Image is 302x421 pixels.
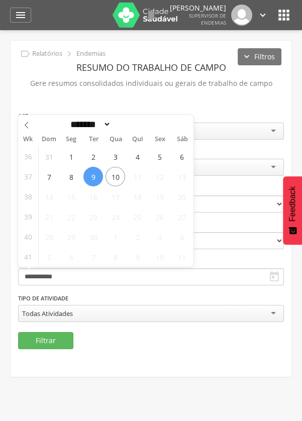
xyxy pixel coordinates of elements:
p: Gere resumos consolidados individuais ou gerais de trabalho de campo [18,76,284,90]
i:  [268,271,280,283]
span: Setembro 11, 2025 [128,167,147,186]
select: Month [67,119,112,130]
a:  [145,5,157,26]
header: Resumo do Trabalho de Campo [18,58,284,76]
span: Setembro 15, 2025 [61,187,81,206]
span: Outubro 2, 2025 [128,227,147,247]
span: Setembro 8, 2025 [61,167,81,186]
span: Setembro 5, 2025 [150,147,169,166]
span: Qua [105,136,127,143]
span: Feedback [288,186,297,222]
span: Setembro 26, 2025 [150,207,169,227]
span: Setembro 24, 2025 [106,207,125,227]
p: Relatórios [32,50,62,58]
span: Setembro 12, 2025 [150,167,169,186]
span: Outubro 4, 2025 [172,227,191,247]
span: Setembro 21, 2025 [39,207,59,227]
span: Setembro 17, 2025 [106,187,125,206]
span: Outubro 10, 2025 [150,247,169,267]
i:  [276,7,292,23]
label: Tipo de Atividade [18,294,68,302]
span: Setembro 3, 2025 [106,147,125,166]
span: 37 [24,167,32,186]
span: Outubro 8, 2025 [106,247,125,267]
span: Setembro 14, 2025 [39,187,59,206]
span: Setembro 18, 2025 [128,187,147,206]
span: Agosto 31, 2025 [39,147,59,166]
span: Supervisor de Endemias [189,12,226,26]
span: Sáb [171,136,193,143]
span: 38 [24,187,32,206]
span: Outubro 1, 2025 [106,227,125,247]
span: Dom [38,136,60,143]
a:  [257,5,268,26]
span: 39 [24,207,32,227]
p: Endemias [76,50,106,58]
span: Setembro 6, 2025 [172,147,191,166]
span: Setembro 25, 2025 [128,207,147,227]
p: [PERSON_NAME] [170,5,226,12]
span: Outubro 5, 2025 [39,247,59,267]
span: Setembro 30, 2025 [83,227,103,247]
span: Setembro 29, 2025 [61,227,81,247]
i:  [64,48,75,59]
span: Qui [127,136,149,143]
span: Ter [82,136,105,143]
button: Feedback - Mostrar pesquisa [283,176,302,245]
i:  [145,9,157,21]
span: Setembro 1, 2025 [61,147,81,166]
button: Filtrar [18,332,73,349]
span: 40 [24,227,32,247]
span: Setembro 10, 2025 [106,167,125,186]
span: Setembro 9, 2025 [83,167,103,186]
span: Setembro 20, 2025 [172,187,191,206]
i:  [20,48,31,59]
span: Setembro 27, 2025 [172,207,191,227]
div: Todas Atividades [22,309,73,318]
span: Setembro 23, 2025 [83,207,103,227]
a:  [10,8,31,23]
span: Outubro 11, 2025 [172,247,191,267]
span: Setembro 13, 2025 [172,167,191,186]
span: Setembro 19, 2025 [150,187,169,206]
input: Year [111,119,144,130]
span: 36 [24,147,32,166]
span: 41 [24,247,32,267]
span: Setembro 7, 2025 [39,167,59,186]
button: Filtros [238,48,281,65]
span: Setembro 28, 2025 [39,227,59,247]
span: Setembro 16, 2025 [83,187,103,206]
i:  [257,10,268,21]
span: Setembro 22, 2025 [61,207,81,227]
span: Wk [18,132,38,146]
i:  [15,9,27,21]
span: Outubro 9, 2025 [128,247,147,267]
span: Outubro 6, 2025 [61,247,81,267]
span: Sex [149,136,171,143]
span: Setembro 2, 2025 [83,147,103,166]
span: Setembro 4, 2025 [128,147,147,166]
span: Seg [60,136,82,143]
label: ACE [18,112,28,120]
span: Outubro 7, 2025 [83,247,103,267]
span: Outubro 3, 2025 [150,227,169,247]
